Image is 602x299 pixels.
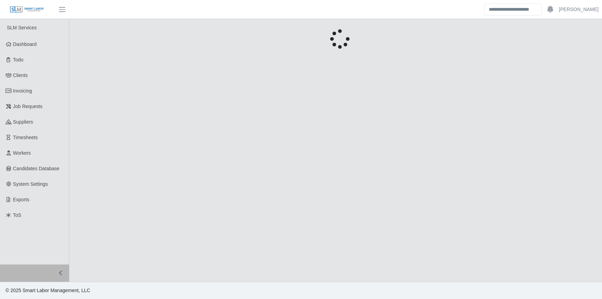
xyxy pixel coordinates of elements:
[13,212,21,218] span: ToS
[13,57,23,62] span: Todo
[13,41,37,47] span: Dashboard
[7,25,37,30] span: SLM Services
[13,166,60,171] span: Candidates Database
[13,197,29,202] span: Exports
[13,104,43,109] span: Job Requests
[13,73,28,78] span: Clients
[559,6,599,13] a: [PERSON_NAME]
[10,6,44,13] img: SLM Logo
[13,150,31,156] span: Workers
[13,135,38,140] span: Timesheets
[484,3,542,16] input: Search
[13,181,48,187] span: System Settings
[13,119,33,125] span: Suppliers
[6,288,90,293] span: © 2025 Smart Labor Management, LLC
[13,88,32,94] span: Invoicing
